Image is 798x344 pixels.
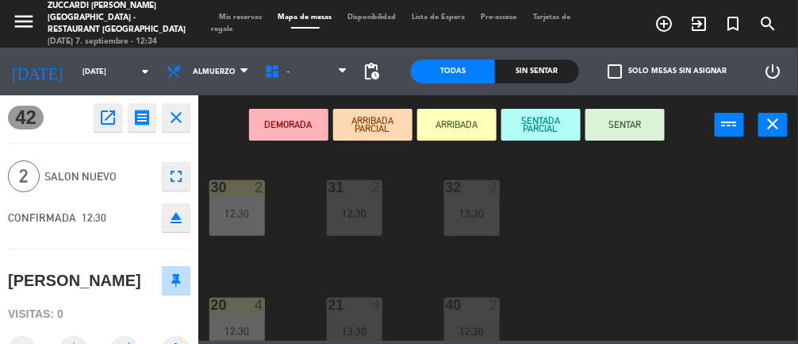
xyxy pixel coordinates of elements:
[585,109,665,141] button: SENTAR
[608,64,622,79] span: check_box_outline_blank
[94,103,122,132] button: open_in_new
[211,298,212,312] div: 20
[446,180,447,195] div: 32
[249,109,328,141] button: DEMORADA
[417,109,497,141] button: ARRIBADA
[12,10,36,38] button: menu
[48,36,188,48] div: [DATE] 7. septiembre - 12:34
[474,14,526,21] span: Pre-acceso
[44,168,154,186] span: SALON NUEVO
[372,180,382,195] div: 2
[167,208,186,227] i: eject
[255,180,264,195] div: 2
[209,326,265,337] div: 12:30
[689,14,708,33] i: exit_to_app
[8,211,76,224] span: CONFIRMADA
[162,103,190,132] button: close
[405,14,474,21] span: Lista de Espera
[136,62,155,81] i: arrow_drop_down
[763,62,782,81] i: power_settings_new
[162,162,190,191] button: fullscreen
[193,68,236,76] span: Almuerzo
[270,14,340,21] span: Mapa de mesas
[724,14,743,33] i: turned_in_not
[333,109,412,141] button: ARRIBADA PARCIAL
[362,62,381,81] span: pending_actions
[212,14,571,33] span: Tarjetas de regalo
[372,298,382,312] div: 4
[255,298,264,312] div: 4
[8,106,44,129] span: 42
[162,203,190,232] button: eject
[654,14,673,33] i: add_circle_outline
[209,208,265,219] div: 12:30
[8,300,190,328] div: Visitas: 0
[759,14,778,33] i: search
[411,60,495,83] div: Todas
[8,268,141,294] div: [PERSON_NAME]
[340,14,405,21] span: Disponibilidad
[758,113,788,137] button: close
[327,326,382,337] div: 13:30
[501,109,581,141] button: SENTADA PARCIAL
[287,68,290,76] span: -
[327,208,382,219] div: 12:30
[167,167,186,186] i: fullscreen
[489,298,499,312] div: 2
[444,208,500,219] div: 13:30
[132,108,152,127] i: receipt
[608,64,727,79] label: Solo mesas sin asignar
[715,113,744,137] button: power_input
[98,108,117,127] i: open_in_new
[446,298,447,312] div: 40
[82,211,106,224] span: 12:30
[495,60,579,83] div: Sin sentar
[720,114,739,133] i: power_input
[167,108,186,127] i: close
[212,14,270,21] span: Mis reservas
[489,180,499,195] div: 2
[12,10,36,33] i: menu
[444,326,500,337] div: 12:30
[211,180,212,195] div: 30
[8,160,40,192] span: 2
[128,103,156,132] button: receipt
[764,114,783,133] i: close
